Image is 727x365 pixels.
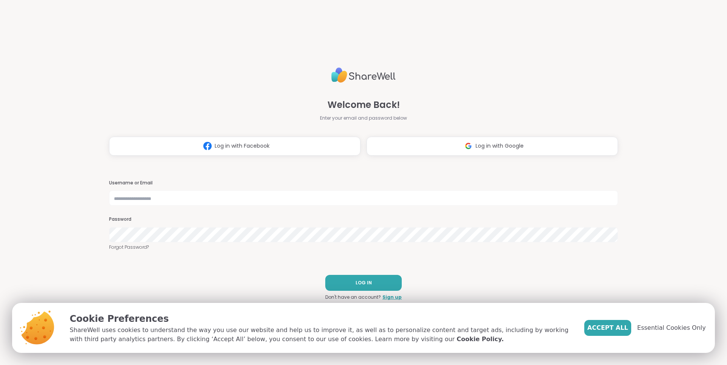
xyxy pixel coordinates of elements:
[584,320,631,336] button: Accept All
[476,142,524,150] span: Log in with Google
[367,137,618,156] button: Log in with Google
[328,98,400,112] span: Welcome Back!
[382,294,402,301] a: Sign up
[331,64,396,86] img: ShareWell Logo
[325,294,381,301] span: Don't have an account?
[109,180,618,186] h3: Username or Email
[587,323,628,332] span: Accept All
[109,216,618,223] h3: Password
[461,139,476,153] img: ShareWell Logomark
[70,312,572,326] p: Cookie Preferences
[215,142,270,150] span: Log in with Facebook
[320,115,407,122] span: Enter your email and password below
[109,137,360,156] button: Log in with Facebook
[325,275,402,291] button: LOG IN
[109,244,618,251] a: Forgot Password?
[356,279,372,286] span: LOG IN
[70,326,572,344] p: ShareWell uses cookies to understand the way you use our website and help us to improve it, as we...
[200,139,215,153] img: ShareWell Logomark
[457,335,504,344] a: Cookie Policy.
[637,323,706,332] span: Essential Cookies Only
